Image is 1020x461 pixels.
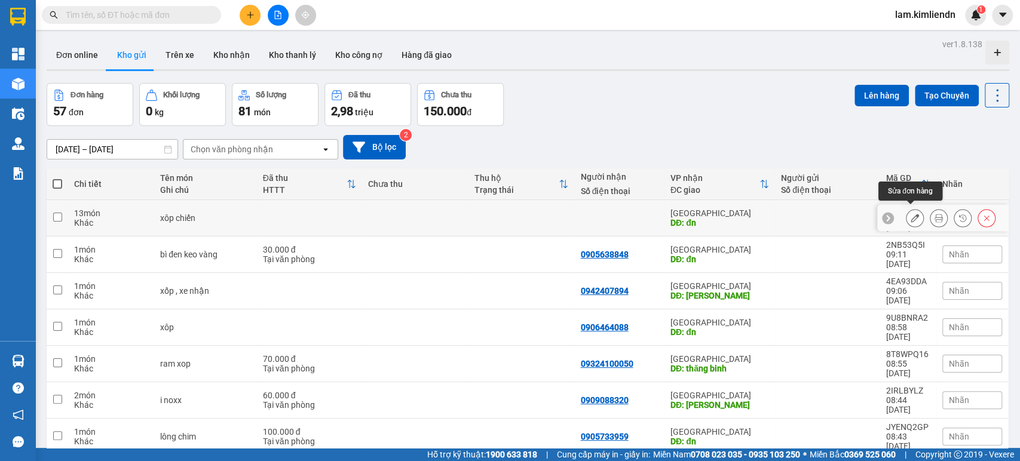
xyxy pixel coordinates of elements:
[74,400,148,410] div: Khác
[256,91,286,99] div: Số lượng
[557,448,650,461] span: Cung cấp máy in - giấy in:
[580,432,628,441] div: 0905733959
[254,107,271,117] span: món
[878,182,942,201] div: Sửa đơn hàng
[441,91,471,99] div: Chưa thu
[238,104,252,118] span: 81
[886,386,930,395] div: 2IRLBYLZ
[486,450,537,459] strong: 1900 633 818
[886,359,930,378] div: 08:55 [DATE]
[66,8,207,21] input: Tìm tên, số ĐT hoặc mã đơn
[886,286,930,305] div: 09:06 [DATE]
[803,452,807,457] span: ⚪️
[781,185,874,195] div: Số điện thoại
[74,179,148,189] div: Chi tiết
[355,107,373,117] span: triệu
[295,5,316,26] button: aim
[10,8,26,26] img: logo-vxr
[12,137,24,150] img: warehouse-icon
[670,327,769,337] div: DĐ: đn
[670,364,769,373] div: DĐ: thăng binh
[467,107,471,117] span: đ
[886,204,930,213] div: W9SEC5MA
[155,107,164,117] span: kg
[546,448,548,461] span: |
[160,213,251,223] div: xôp chiến
[74,254,148,264] div: Khác
[949,286,969,296] span: Nhãn
[474,173,559,183] div: Thu hộ
[50,11,58,19] span: search
[670,254,769,264] div: DĐ: đn
[949,250,969,259] span: Nhãn
[47,41,108,69] button: Đơn online
[670,281,769,291] div: [GEOGRAPHIC_DATA]
[844,450,896,459] strong: 0369 525 060
[886,422,930,432] div: JYENQ2GP
[160,322,251,332] div: xôp
[301,11,310,19] span: aim
[12,167,24,180] img: solution-icon
[263,391,356,400] div: 60.000 đ
[949,322,969,332] span: Nhãn
[321,145,330,154] svg: open
[670,185,759,195] div: ĐC giao
[670,291,769,300] div: DĐ: hà lam
[240,5,261,26] button: plus
[580,395,628,405] div: 0909088320
[670,173,759,183] div: VP nhận
[949,432,969,441] span: Nhãn
[74,281,148,291] div: 1 món
[331,104,353,118] span: 2,98
[146,104,152,118] span: 0
[949,359,969,368] span: Nhãn
[886,250,930,269] div: 09:11 [DATE]
[670,208,769,218] div: [GEOGRAPHIC_DATA]
[348,91,370,99] div: Đã thu
[424,104,467,118] span: 150.000
[368,179,462,189] div: Chưa thu
[580,186,658,196] div: Số điện thoại
[74,437,148,446] div: Khác
[854,85,909,106] button: Lên hàng
[12,48,24,60] img: dashboard-icon
[74,327,148,337] div: Khác
[160,432,251,441] div: lông chim
[886,395,930,414] div: 08:44 [DATE]
[580,250,628,259] div: 0905638848
[343,135,406,159] button: Bộ lọc
[400,129,412,141] sup: 2
[204,41,259,69] button: Kho nhận
[69,107,84,117] span: đơn
[74,208,148,218] div: 13 món
[163,91,200,99] div: Khối lượng
[263,185,347,195] div: HTTT
[232,83,318,126] button: Số lượng81món
[74,391,148,400] div: 2 món
[427,448,537,461] span: Hỗ trợ kỹ thuật:
[810,448,896,461] span: Miền Bắc
[263,354,356,364] div: 70.000 đ
[74,354,148,364] div: 1 món
[263,427,356,437] div: 100.000 đ
[392,41,461,69] button: Hàng đã giao
[670,427,769,437] div: [GEOGRAPHIC_DATA]
[468,168,575,200] th: Toggle SortBy
[108,41,156,69] button: Kho gửi
[886,173,921,183] div: Mã GD
[580,286,628,296] div: 0942407894
[880,168,936,200] th: Toggle SortBy
[670,245,769,254] div: [GEOGRAPHIC_DATA]
[670,400,769,410] div: DĐ: nui thanh
[257,168,362,200] th: Toggle SortBy
[949,395,969,405] span: Nhãn
[160,395,251,405] div: i noxx
[74,427,148,437] div: 1 món
[12,355,24,367] img: warehouse-icon
[160,359,251,368] div: ram xop
[263,173,347,183] div: Đã thu
[691,450,800,459] strong: 0708 023 035 - 0935 103 250
[13,436,24,447] span: message
[670,391,769,400] div: [GEOGRAPHIC_DATA]
[886,276,930,286] div: 4EA93DDA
